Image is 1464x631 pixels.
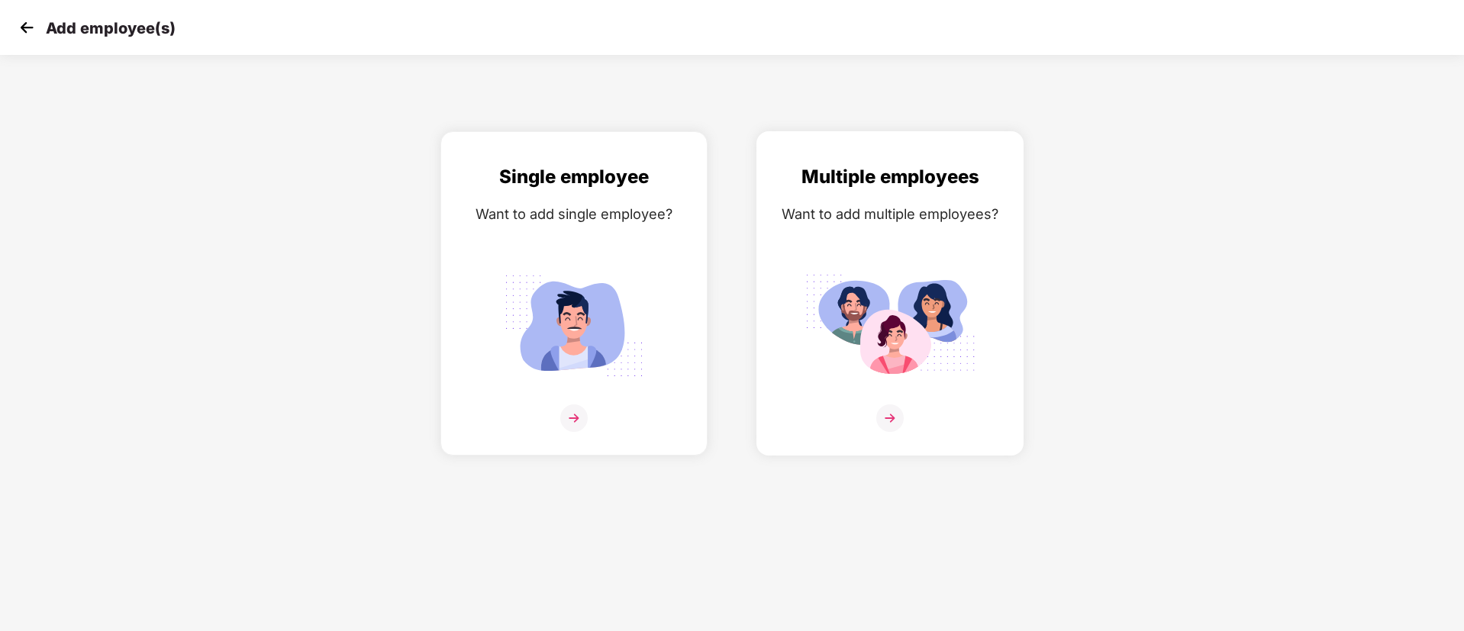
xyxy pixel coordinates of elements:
img: svg+xml;base64,PHN2ZyB4bWxucz0iaHR0cDovL3d3dy53My5vcmcvMjAwMC9zdmciIHdpZHRoPSIzNiIgaGVpZ2h0PSIzNi... [876,404,904,432]
div: Want to add single employee? [456,203,692,225]
div: Single employee [456,163,692,192]
div: Want to add multiple employees? [772,203,1008,225]
div: Multiple employees [772,163,1008,192]
p: Add employee(s) [46,19,176,37]
img: svg+xml;base64,PHN2ZyB4bWxucz0iaHR0cDovL3d3dy53My5vcmcvMjAwMC9zdmciIGlkPSJTaW5nbGVfZW1wbG95ZWUiIH... [489,266,659,385]
img: svg+xml;base64,PHN2ZyB4bWxucz0iaHR0cDovL3d3dy53My5vcmcvMjAwMC9zdmciIGlkPSJNdWx0aXBsZV9lbXBsb3llZS... [805,266,975,385]
img: svg+xml;base64,PHN2ZyB4bWxucz0iaHR0cDovL3d3dy53My5vcmcvMjAwMC9zdmciIHdpZHRoPSIzMCIgaGVpZ2h0PSIzMC... [15,16,38,39]
img: svg+xml;base64,PHN2ZyB4bWxucz0iaHR0cDovL3d3dy53My5vcmcvMjAwMC9zdmciIHdpZHRoPSIzNiIgaGVpZ2h0PSIzNi... [560,404,588,432]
